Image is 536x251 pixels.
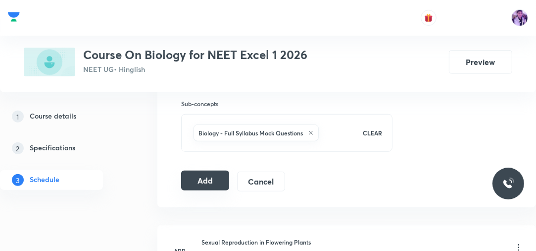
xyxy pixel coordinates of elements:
h6: Sexual Reproduction in Flowering Plants [201,238,323,247]
p: 2 [12,142,24,154]
button: avatar [421,10,437,26]
img: avatar [424,13,433,22]
button: Preview [449,50,512,74]
button: Cancel [237,172,285,191]
p: 1 [12,111,24,123]
p: 3 [12,174,24,186]
a: Company Logo [8,9,20,27]
h5: Schedule [30,174,59,186]
h3: Course On Biology for NEET Excel 1 2026 [83,48,307,62]
img: preeti Tripathi [511,9,528,26]
p: NEET UG • Hinglish [83,64,307,74]
img: ttu [502,178,514,189]
h6: Biology - Full Syllabus Mock Questions [198,128,303,137]
h5: Course details [30,111,76,123]
img: Company Logo [8,9,20,24]
img: FBC4F72F-4E4C-4634-8ED7-F524C5E61770_plus.png [24,48,75,76]
h5: Specifications [30,142,75,154]
button: Add [181,171,229,190]
h6: Sub-concepts [181,99,392,108]
p: CLEAR [363,128,382,137]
